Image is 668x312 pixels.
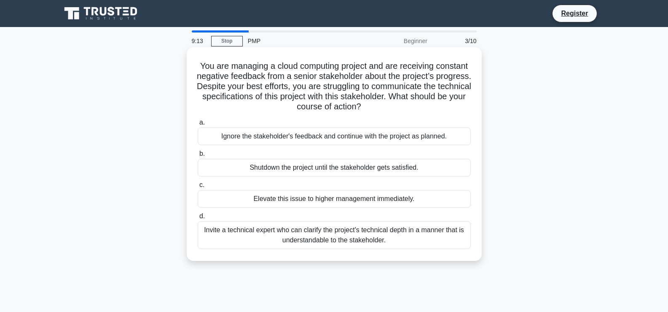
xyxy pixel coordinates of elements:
div: Invite a technical expert who can clarify the project's technical depth in a manner that is under... [198,221,471,249]
div: Beginner [359,33,432,49]
a: Register [556,8,593,19]
h5: You are managing a cloud computing project and are receiving constant negative feedback from a se... [197,61,472,112]
div: Shutdown the project until the stakeholder gets satisfied. [198,159,471,176]
a: Stop [211,36,243,46]
span: c. [199,181,204,188]
span: a. [199,119,205,126]
div: 9:13 [187,33,211,49]
span: d. [199,212,205,220]
div: Ignore the stakeholder's feedback and continue with the project as planned. [198,128,471,145]
div: Elevate this issue to higher management immediately. [198,190,471,208]
span: b. [199,150,205,157]
div: 3/10 [432,33,482,49]
div: PMP [243,33,359,49]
